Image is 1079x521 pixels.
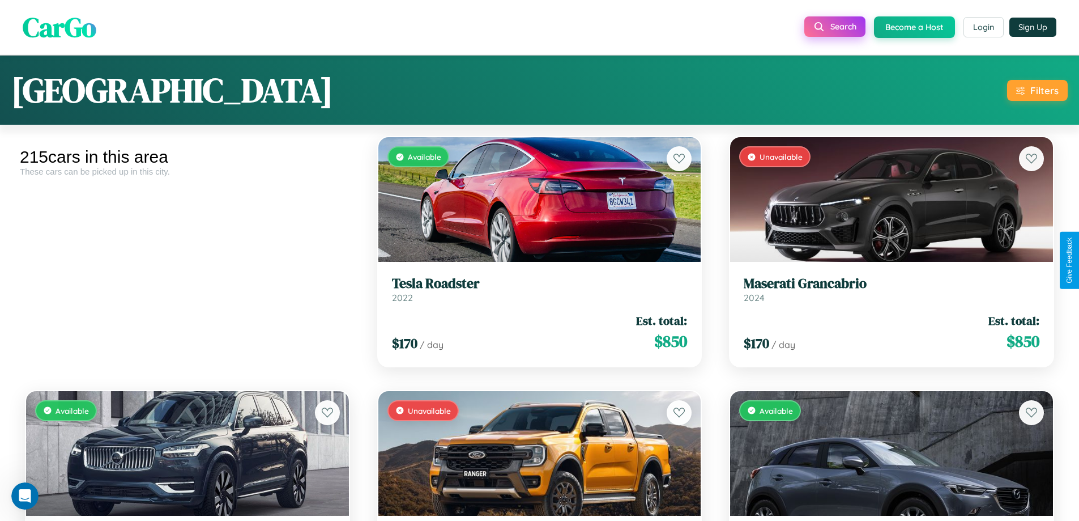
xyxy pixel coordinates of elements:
[744,276,1039,303] a: Maserati Grancabrio2024
[963,17,1004,37] button: Login
[744,276,1039,292] h3: Maserati Grancabrio
[804,16,865,37] button: Search
[56,406,89,416] span: Available
[771,339,795,350] span: / day
[988,312,1039,329] span: Est. total:
[23,9,96,46] span: CarGo
[1009,18,1056,37] button: Sign Up
[744,334,769,353] span: $ 170
[392,334,417,353] span: $ 170
[1007,80,1068,101] button: Filters
[392,276,688,303] a: Tesla Roadster2022
[1065,238,1073,283] div: Give Feedback
[420,339,443,350] span: / day
[11,482,39,510] iframe: Intercom live chat
[874,16,955,38] button: Become a Host
[11,67,333,113] h1: [GEOGRAPHIC_DATA]
[830,22,856,32] span: Search
[654,330,687,353] span: $ 850
[744,292,765,303] span: 2024
[392,276,688,292] h3: Tesla Roadster
[392,292,413,303] span: 2022
[760,152,803,162] span: Unavailable
[408,152,441,162] span: Available
[1030,84,1059,96] div: Filters
[20,167,355,176] div: These cars can be picked up in this city.
[636,312,687,329] span: Est. total:
[20,147,355,167] div: 215 cars in this area
[408,406,451,416] span: Unavailable
[1007,330,1039,353] span: $ 850
[760,406,793,416] span: Available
